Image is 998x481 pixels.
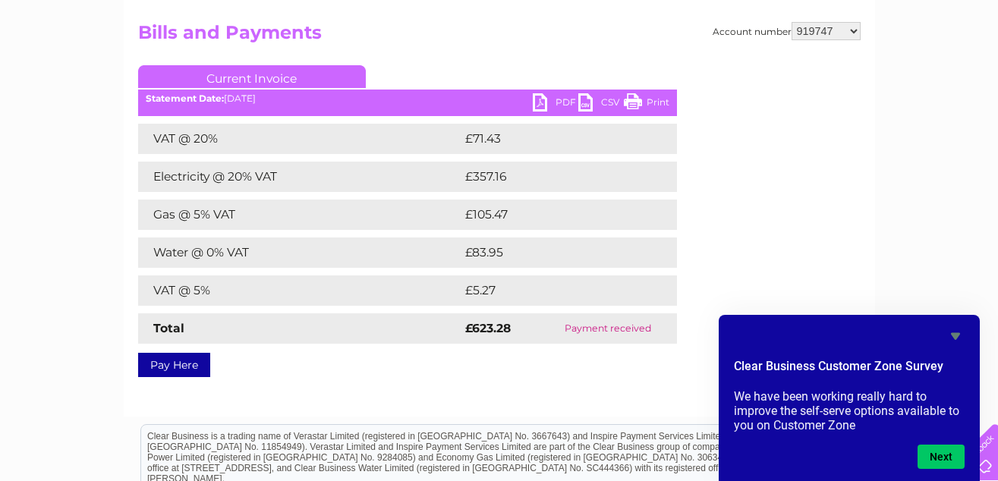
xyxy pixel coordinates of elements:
a: Print [624,93,669,115]
td: £105.47 [461,200,649,230]
a: Energy [769,64,802,76]
a: PDF [533,93,578,115]
a: Telecoms [811,64,857,76]
a: Current Invoice [138,65,366,88]
button: Next question [918,445,965,469]
div: Clear Business Customer Zone Survey [734,327,965,469]
div: Account number [713,22,861,40]
td: £83.95 [461,237,646,268]
div: [DATE] [138,93,677,104]
div: Clear Business is a trading name of Verastar Limited (registered in [GEOGRAPHIC_DATA] No. 3667643... [141,8,858,74]
td: Water @ 0% VAT [138,237,461,268]
b: Statement Date: [146,93,224,104]
a: 0333 014 3131 [712,8,817,27]
strong: £623.28 [465,321,511,335]
p: We have been working really hard to improve the self-serve options available to you on Customer Zone [734,389,965,432]
h2: Clear Business Customer Zone Survey [734,357,965,383]
strong: Total [153,321,184,335]
button: Hide survey [946,327,965,345]
td: Electricity @ 20% VAT [138,162,461,192]
img: logo.png [35,39,112,86]
h2: Bills and Payments [138,22,861,51]
a: Water [731,64,760,76]
a: Log out [948,64,984,76]
td: VAT @ 20% [138,124,461,154]
td: Gas @ 5% VAT [138,200,461,230]
td: Payment received [539,313,677,344]
td: £5.27 [461,275,641,306]
td: VAT @ 5% [138,275,461,306]
td: £71.43 [461,124,645,154]
a: Contact [897,64,934,76]
a: CSV [578,93,624,115]
a: Blog [866,64,888,76]
td: £357.16 [461,162,648,192]
a: Pay Here [138,353,210,377]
